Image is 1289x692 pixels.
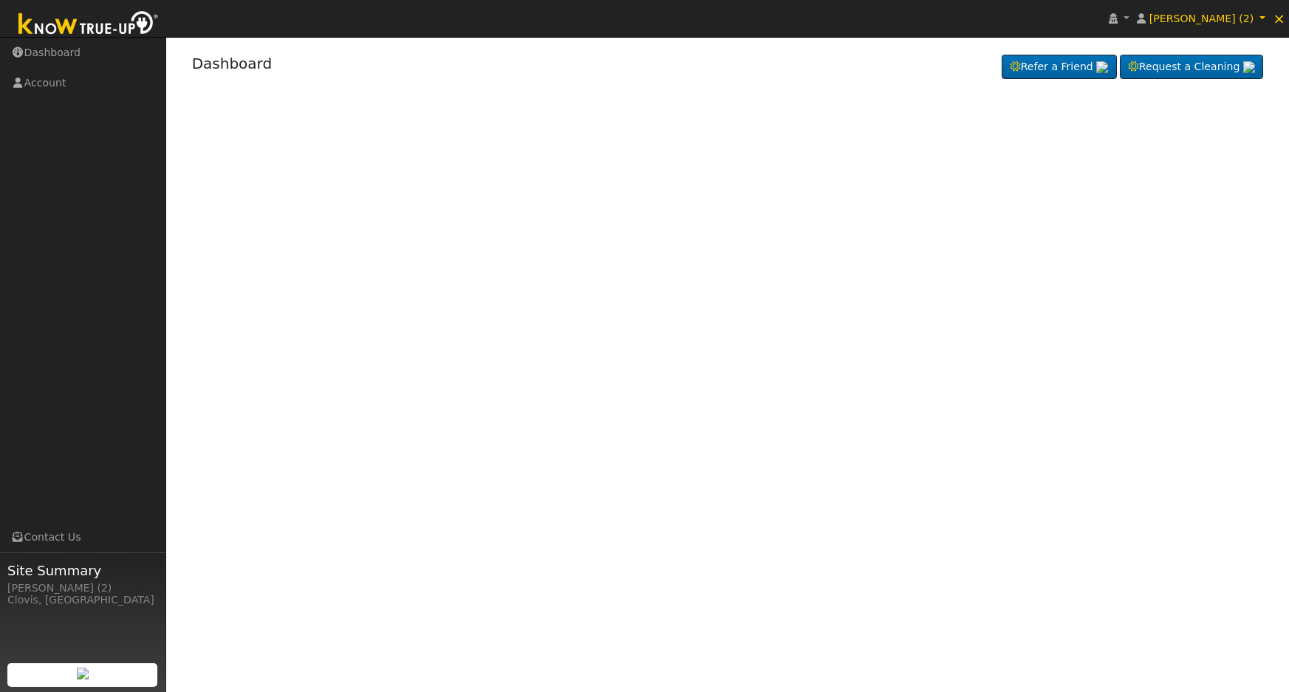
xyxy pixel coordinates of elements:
[1243,61,1255,73] img: retrieve
[7,592,158,608] div: Clovis, [GEOGRAPHIC_DATA]
[1273,10,1285,27] span: ×
[11,8,166,41] img: Know True-Up
[77,668,89,679] img: retrieve
[7,561,158,580] span: Site Summary
[1120,55,1263,80] a: Request a Cleaning
[1149,13,1254,24] span: [PERSON_NAME] (2)
[1096,61,1108,73] img: retrieve
[7,580,158,596] div: [PERSON_NAME] (2)
[1002,55,1117,80] a: Refer a Friend
[192,55,273,72] a: Dashboard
